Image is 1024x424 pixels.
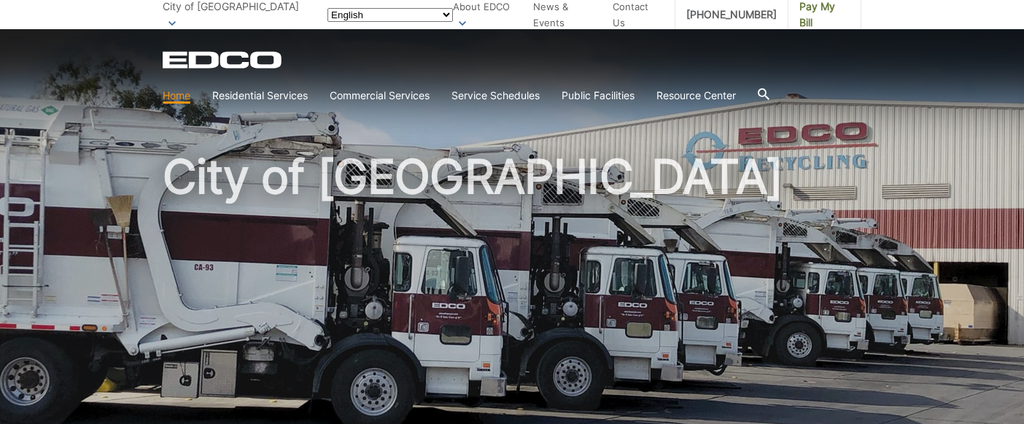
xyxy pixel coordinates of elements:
[451,88,540,104] a: Service Schedules
[656,88,736,104] a: Resource Center
[327,8,453,22] select: Select a language
[562,88,635,104] a: Public Facilities
[163,88,190,104] a: Home
[163,51,284,69] a: EDCD logo. Return to the homepage.
[212,88,308,104] a: Residential Services
[330,88,430,104] a: Commercial Services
